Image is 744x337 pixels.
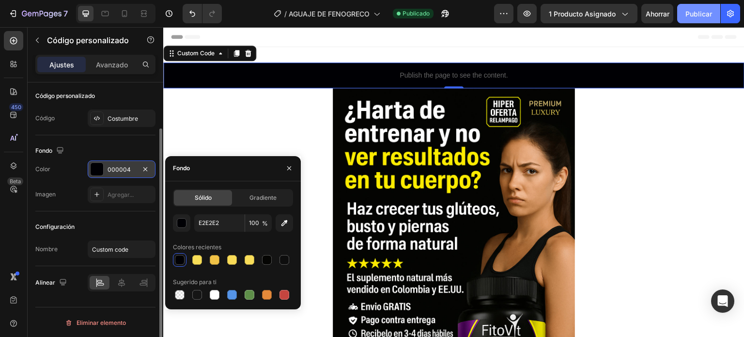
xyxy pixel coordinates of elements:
[35,165,50,173] font: Color
[108,166,131,173] font: 000004
[646,10,669,18] font: Ahorrar
[35,92,95,99] font: Código personalizado
[96,61,128,69] font: Avanzado
[35,114,55,122] font: Código
[11,104,21,111] font: 450
[47,35,129,45] font: Código personalizado
[677,4,720,23] button: Publicar
[108,191,134,198] font: Agregar...
[4,4,72,23] button: 7
[35,245,58,253] font: Nombre
[249,194,277,201] font: Gradiente
[108,115,138,122] font: Costumbre
[195,194,212,201] font: Sólido
[35,279,55,286] font: Alinear
[63,9,68,18] font: 7
[47,34,129,46] p: Código personalizado
[173,278,217,286] font: Sugerido para ti
[641,4,673,23] button: Ahorrar
[77,319,126,326] font: Eliminar elemento
[711,289,734,313] div: Abrir Intercom Messenger
[262,220,268,227] font: %
[549,10,616,18] font: 1 producto asignado
[541,4,637,23] button: 1 producto asignado
[173,164,190,172] font: Fondo
[194,214,245,232] input: Por ejemplo: FFFFFF
[35,191,56,198] font: Imagen
[284,10,287,18] font: /
[183,4,222,23] div: Deshacer/Rehacer
[685,10,712,18] font: Publicar
[35,147,52,154] font: Fondo
[35,223,75,230] font: Configuración
[289,10,370,18] font: AGUAJE DE FENOGRECO
[10,178,21,185] font: Beta
[403,10,430,17] font: Publicado
[173,243,221,251] font: Colores recientes
[163,27,744,337] iframe: Área de diseño
[49,61,74,69] font: Ajustes
[35,315,155,331] button: Eliminar elemento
